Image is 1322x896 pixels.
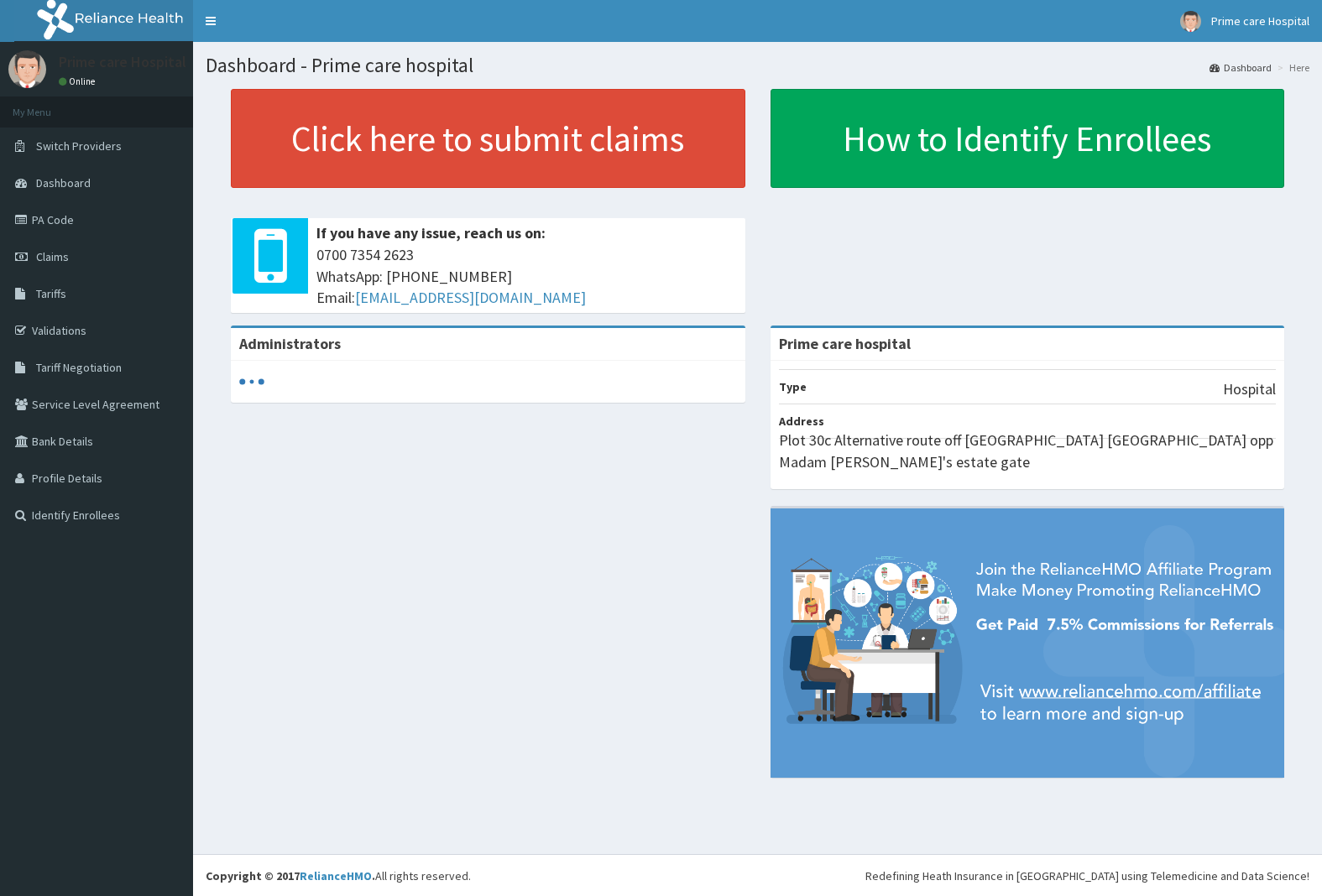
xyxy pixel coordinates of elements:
[36,286,66,301] span: Tariffs
[36,175,91,190] span: Dashboard
[59,76,99,87] a: Online
[300,868,372,883] a: RelianceHMO
[206,55,1309,76] h1: Dashboard - Prime care hospital
[239,369,264,394] svg: audio-loading
[36,249,69,264] span: Claims
[8,50,46,88] img: User Image
[771,89,1285,188] a: How to Identify Enrollees
[36,360,122,375] span: Tariff Negotiation
[779,430,1277,472] p: Plot 30c Alternative route off [GEOGRAPHIC_DATA] [GEOGRAPHIC_DATA] opp Madam [PERSON_NAME]'s esta...
[1273,60,1309,75] li: Here
[771,508,1285,778] img: provider-team-banner.png
[1180,11,1201,32] img: User Image
[206,868,375,883] strong: Copyright © 2017 .
[59,55,186,70] p: Prime care Hospital
[1211,13,1309,29] span: Prime care Hospital
[231,89,745,188] a: Click here to submit claims
[779,379,807,394] b: Type
[865,867,1309,884] div: Redefining Heath Insurance in [GEOGRAPHIC_DATA] using Telemedicine and Data Science!
[779,334,911,353] strong: Prime care hospital
[36,138,122,154] span: Switch Providers
[1223,378,1276,400] p: Hospital
[779,414,824,429] b: Address
[239,334,341,353] b: Administrators
[355,288,586,307] a: [EMAIL_ADDRESS][DOMAIN_NAME]
[316,244,737,309] span: 0700 7354 2623 WhatsApp: [PHONE_NUMBER] Email:
[316,223,546,242] b: If you have any issue, reach us on:
[1210,60,1272,75] a: Dashboard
